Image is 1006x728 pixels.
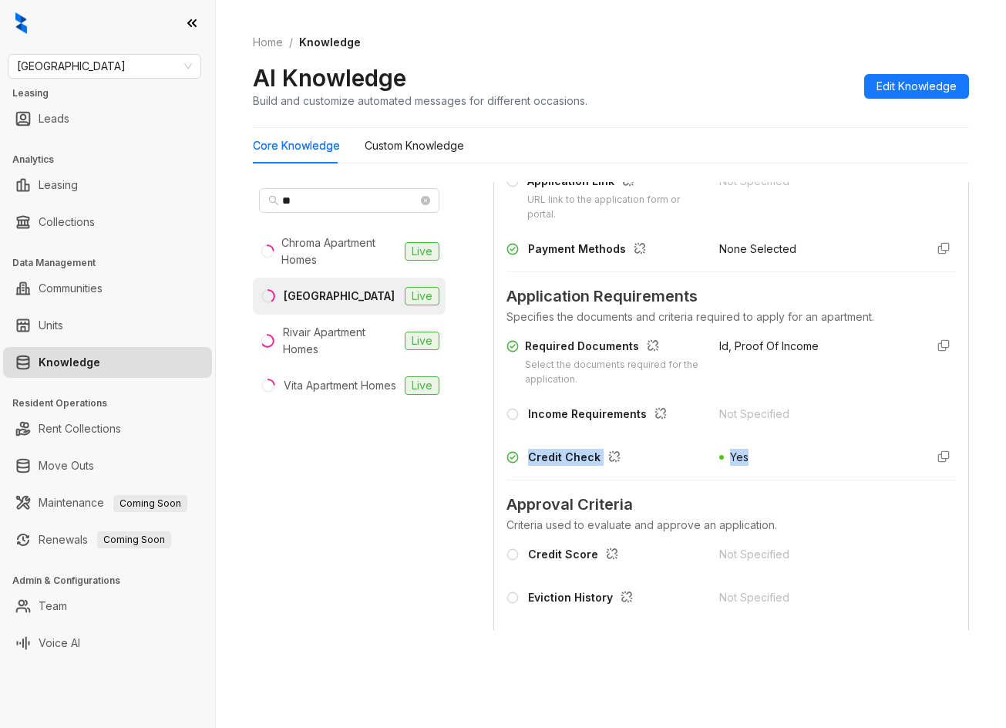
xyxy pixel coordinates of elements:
[39,207,95,238] a: Collections
[39,450,94,481] a: Move Outs
[528,406,673,426] div: Income Requirements
[719,546,913,563] div: Not Specified
[253,137,340,154] div: Core Knowledge
[284,377,396,394] div: Vita Apartment Homes
[3,413,212,444] li: Rent Collections
[12,153,215,167] h3: Analytics
[719,406,913,423] div: Not Specified
[506,493,956,517] span: Approval Criteria
[12,86,215,100] h3: Leasing
[3,450,212,481] li: Move Outs
[719,242,796,255] span: None Selected
[405,242,439,261] span: Live
[525,338,701,358] div: Required Documents
[730,450,749,463] span: Yes
[39,310,63,341] a: Units
[3,310,212,341] li: Units
[3,591,212,622] li: Team
[719,339,819,352] span: Id, Proof Of Income
[405,376,439,395] span: Live
[12,256,215,270] h3: Data Management
[39,591,67,622] a: Team
[39,103,69,134] a: Leads
[39,170,78,201] a: Leasing
[253,93,587,109] div: Build and customize automated messages for different occasions.
[39,628,80,659] a: Voice AI
[39,273,103,304] a: Communities
[528,589,639,609] div: Eviction History
[506,285,956,308] span: Application Requirements
[12,574,215,588] h3: Admin & Configurations
[12,396,215,410] h3: Resident Operations
[113,495,187,512] span: Coming Soon
[421,196,430,205] span: close-circle
[506,308,956,325] div: Specifies the documents and criteria required to apply for an apartment.
[289,34,293,51] li: /
[299,35,361,49] span: Knowledge
[528,546,624,566] div: Credit Score
[281,234,399,268] div: Chroma Apartment Homes
[3,170,212,201] li: Leasing
[283,324,399,358] div: Rivair Apartment Homes
[39,413,121,444] a: Rent Collections
[876,78,957,95] span: Edit Knowledge
[528,449,627,469] div: Credit Check
[405,287,439,305] span: Live
[3,273,212,304] li: Communities
[719,589,913,606] div: Not Specified
[3,347,212,378] li: Knowledge
[528,241,652,261] div: Payment Methods
[39,524,171,555] a: RenewalsComing Soon
[97,531,171,548] span: Coming Soon
[284,288,395,305] div: [GEOGRAPHIC_DATA]
[864,74,969,99] button: Edit Knowledge
[253,63,406,93] h2: AI Knowledge
[3,207,212,238] li: Collections
[3,628,212,659] li: Voice AI
[39,347,100,378] a: Knowledge
[3,487,212,518] li: Maintenance
[405,332,439,350] span: Live
[527,193,701,222] div: URL link to the application form or portal.
[250,34,286,51] a: Home
[527,173,701,193] div: Application Link
[3,103,212,134] li: Leads
[17,55,192,78] span: Fairfield
[15,12,27,34] img: logo
[365,137,464,154] div: Custom Knowledge
[525,358,701,387] div: Select the documents required for the application.
[268,195,279,206] span: search
[3,524,212,555] li: Renewals
[506,517,956,534] div: Criteria used to evaluate and approve an application.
